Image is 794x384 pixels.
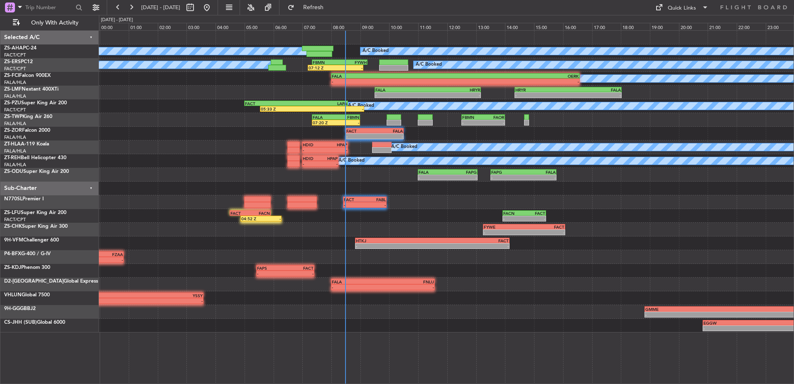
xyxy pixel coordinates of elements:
div: 05:00 [245,23,274,30]
button: Quick Links [651,1,713,14]
div: - [645,312,783,317]
div: - [285,271,314,276]
a: ZS-TWPKing Air 260 [4,114,52,119]
div: - [568,93,621,98]
span: ZS-LFU [4,210,21,215]
div: 13:00 [476,23,505,30]
div: - [312,106,363,111]
a: VHLUNGlobal 7500 [4,293,50,298]
a: ZS-LMFNextant 400XTi [4,87,59,92]
span: ZS-AHA [4,46,23,51]
div: 06:00 [274,23,303,30]
div: FACN [503,211,524,216]
a: ZT-HLAA-119 Koala [4,142,49,147]
div: GMME [645,307,783,312]
div: OERK [455,74,579,79]
div: - [375,93,428,98]
div: FACT [245,101,296,106]
div: - [523,175,556,180]
span: Refresh [296,5,331,10]
div: - [383,285,434,290]
a: ZS-ODUSuper King Air 200 [4,169,69,174]
div: FACT [346,128,375,133]
span: 9H-VFM [4,238,23,243]
div: FACT [230,211,250,216]
div: 12:00 [447,23,476,30]
a: 9H-GGGBBJ2 [4,306,36,311]
div: 18:00 [621,23,650,30]
span: ZS-PZU [4,101,21,106]
div: - [325,148,347,153]
div: FAPS [257,266,285,271]
div: 04:52 Z [241,216,261,221]
span: ZS-ERS [4,59,21,64]
div: FALA [375,128,403,133]
div: LAPA [296,101,347,106]
div: FALA [332,279,383,284]
div: 04:00 [216,23,245,30]
div: - [21,298,203,303]
div: - [336,120,359,125]
div: - [432,244,509,249]
a: FACT/CPT [4,217,26,223]
div: HPAP [325,142,347,147]
span: CS-JHH (SUB) [4,320,37,325]
div: - [303,161,320,166]
div: 07:00 [302,23,331,30]
div: 01:00 [129,23,158,30]
span: ZS-KDJ [4,265,21,270]
div: FALA [419,170,448,175]
div: - [484,230,524,235]
div: - [365,202,386,207]
a: FACT/CPT [4,66,26,72]
div: FACT [524,224,564,229]
a: ZS-CHKSuper King Air 300 [4,224,68,229]
div: FACT [524,211,545,216]
div: 05:33 Z [261,106,312,111]
div: 08:00 [331,23,360,30]
div: - [462,120,483,125]
div: 16:00 [563,23,592,30]
div: - [346,134,375,139]
div: FACT [344,197,365,202]
div: FYWE [484,224,524,229]
span: D2-[GEOGRAPHIC_DATA] [4,279,64,284]
a: ZS-AHAPC-24 [4,46,37,51]
div: A/C Booked [363,45,389,57]
span: 9H-GGG [4,306,24,311]
a: ZS-ZORFalcon 2000 [4,128,50,133]
div: - [303,148,325,153]
div: 09:00 [360,23,390,30]
div: FACT [432,238,509,243]
div: FZAA [68,252,123,257]
div: Quick Links [668,4,696,12]
div: HRYR [515,87,568,92]
div: 19:00 [650,23,679,30]
div: 02:00 [158,23,187,30]
div: FBMN [313,60,340,65]
div: FALA [375,87,428,92]
a: ZS-PZUSuper King Air 200 [4,101,67,106]
span: P4-BFX [4,251,21,256]
a: FALA/HLA [4,148,26,154]
a: FALA/HLA [4,79,26,86]
span: ZS-ZOR [4,128,22,133]
span: N770SL [4,197,22,202]
input: Trip Number [25,1,73,14]
div: HRYR [428,87,480,92]
a: FACT/CPT [4,52,26,58]
div: FAOR [483,115,504,120]
div: 20:00 [679,23,708,30]
div: - [257,271,285,276]
div: FACN [250,211,270,216]
div: HDID [303,142,325,147]
div: A/C Booked [391,141,417,153]
a: ZS-FCIFalcon 900EX [4,73,51,78]
a: FALA/HLA [4,93,26,99]
div: - [483,120,504,125]
div: A/C Booked [338,155,365,167]
div: FYWH [340,60,367,65]
a: N770SLPremier I [4,197,44,202]
span: ZT-REH [4,155,21,160]
div: HDID [303,156,320,161]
